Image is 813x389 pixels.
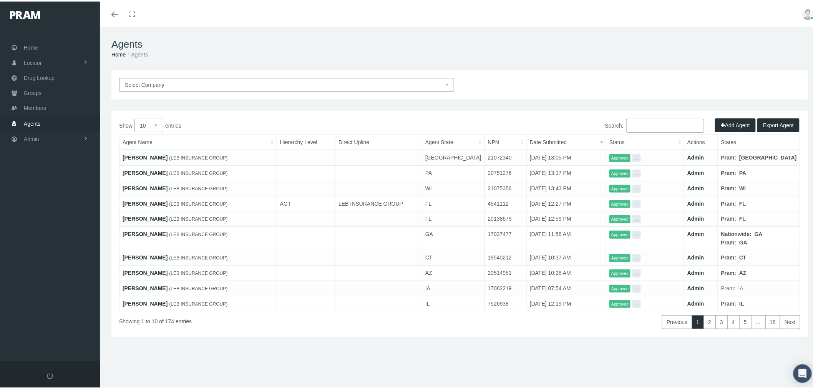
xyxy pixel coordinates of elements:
[484,249,526,264] td: 19540212
[739,238,747,244] b: GA
[715,314,728,327] a: 3
[24,115,41,130] span: Agents
[10,10,40,17] img: PRAM_20_x_78.png
[119,117,460,131] label: Show entries
[684,133,718,149] th: Actions
[687,184,704,190] a: Admin
[609,253,630,261] span: Approved
[123,184,168,190] a: [PERSON_NAME]
[484,148,526,164] td: 21072340
[780,314,800,327] a: Next
[24,69,55,84] span: Drug Lookup
[632,298,641,306] button: ...
[609,214,630,222] span: Approved
[727,314,740,327] a: 4
[169,254,227,259] span: (LEB INSURANCE GROUP)
[721,229,752,236] b: Nationwide:
[484,164,526,180] td: 20751276
[721,168,737,175] b: Pram:
[739,153,797,159] b: [GEOGRAPHIC_DATA]
[335,194,422,210] td: LEB INSURANCE GROUP
[721,253,737,259] b: Pram:
[422,225,485,249] td: GA
[687,268,704,274] a: Admin
[739,184,746,190] b: WI
[609,268,630,276] span: Approved
[632,214,641,222] button: ...
[484,264,526,279] td: 20514951
[626,117,704,131] input: Search:
[169,230,227,236] span: (LEB INSURANCE GROUP)
[721,268,737,274] b: Pram:
[718,133,800,149] th: States
[721,153,737,159] b: Pram:
[738,284,743,290] span: IA
[739,199,746,205] b: FL
[169,300,227,305] span: (LEB INSURANCE GROUP)
[526,279,606,294] td: [DATE] 07:54 AM
[484,294,526,310] td: 7526938
[715,117,756,131] button: Add Agent
[721,284,735,290] span: Pram:
[687,153,704,159] a: Admin
[609,168,630,176] span: Approved
[703,314,716,327] a: 2
[739,253,747,259] b: CT
[739,168,746,175] b: PA
[24,130,39,145] span: Admin
[126,49,148,57] li: Agents
[632,283,641,291] button: ...
[687,168,704,175] a: Admin
[422,194,485,210] td: FL
[609,229,630,237] span: Approved
[526,294,606,310] td: [DATE] 12:19 PM
[123,199,168,205] a: [PERSON_NAME]
[757,117,800,131] button: Export Agent
[484,279,526,294] td: 17082219
[484,225,526,249] td: 17037477
[609,299,630,307] span: Approved
[526,264,606,279] td: [DATE] 10:28 AM
[484,179,526,194] td: 21075356
[687,229,704,236] a: Admin
[632,183,641,191] button: ...
[422,264,485,279] td: AZ
[526,249,606,264] td: [DATE] 10:37 AM
[125,80,164,86] span: Select Company
[632,268,641,276] button: ...
[134,117,163,131] select: Showentries
[606,133,684,149] th: Status: activate to sort column ascending
[721,184,737,190] b: Pram:
[422,210,485,225] td: FL
[24,99,46,114] span: Members
[632,253,641,261] button: ...
[123,229,168,236] a: [PERSON_NAME]
[609,153,630,161] span: Approved
[169,215,227,220] span: (LEB INSURANCE GROUP)
[123,168,168,175] a: [PERSON_NAME]
[526,225,606,249] td: [DATE] 11:58 AM
[662,314,692,327] a: Previous
[111,37,808,49] h1: Agents
[687,284,704,290] a: Admin
[609,283,630,291] span: Approved
[721,199,737,205] b: Pram:
[169,169,227,175] span: (LEB INSURANCE GROUP)
[277,194,335,210] td: AGT
[169,154,227,159] span: (LEB INSURANCE GROUP)
[687,214,704,220] a: Admin
[739,268,747,274] b: AZ
[526,148,606,164] td: [DATE] 13:05 PM
[422,294,485,310] td: IL
[123,268,168,274] a: [PERSON_NAME]
[687,253,704,259] a: Admin
[169,200,227,205] span: (LEB INSURANCE GROUP)
[422,164,485,180] td: PA
[422,279,485,294] td: IA
[526,133,606,149] th: Date Submitted: activate to sort column ascending
[422,179,485,194] td: WI
[123,284,168,290] a: [PERSON_NAME]
[484,133,526,149] th: NPN: activate to sort column ascending
[721,299,737,305] b: Pram:
[123,153,168,159] a: [PERSON_NAME]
